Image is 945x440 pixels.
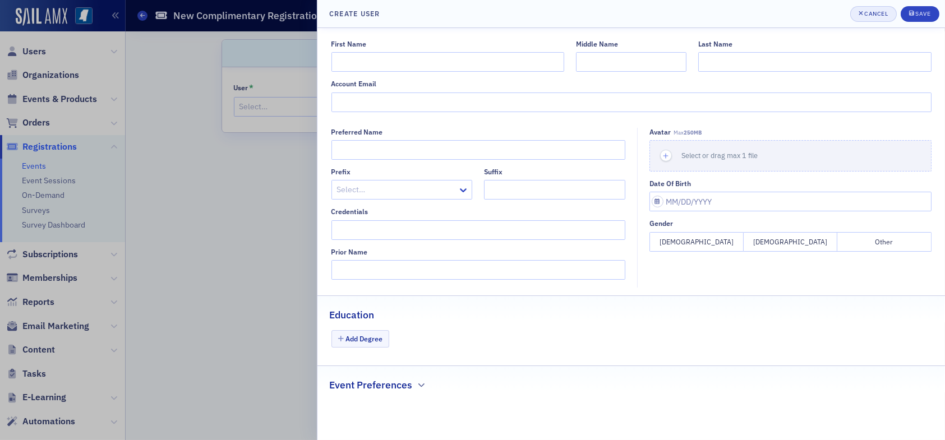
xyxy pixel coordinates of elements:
h2: Education [329,308,374,322]
h4: Create User [329,8,380,18]
input: MM/DD/YYYY [649,192,932,211]
h2: Event Preferences [329,378,412,392]
div: Cancel [864,11,888,17]
div: Suffix [484,168,503,176]
div: Middle Name [576,40,618,48]
div: Prior Name [331,248,368,256]
div: Preferred Name [331,128,383,136]
button: [DEMOGRAPHIC_DATA] [649,232,744,252]
button: Cancel [850,6,897,22]
span: Max [674,129,702,136]
button: [DEMOGRAPHIC_DATA] [744,232,838,252]
button: Add Degree [331,330,390,348]
div: Prefix [331,168,351,176]
button: Other [837,232,932,252]
div: First Name [331,40,367,48]
span: 250MB [684,129,702,136]
span: Select or drag max 1 file [681,151,758,160]
button: Save [901,6,939,22]
div: Avatar [649,128,671,136]
div: Credentials [331,207,368,216]
div: Date of Birth [649,179,691,188]
div: Gender [649,219,673,228]
div: Save [915,11,930,17]
div: Last Name [698,40,732,48]
div: Account Email [331,80,377,88]
button: Select or drag max 1 file [649,140,932,172]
